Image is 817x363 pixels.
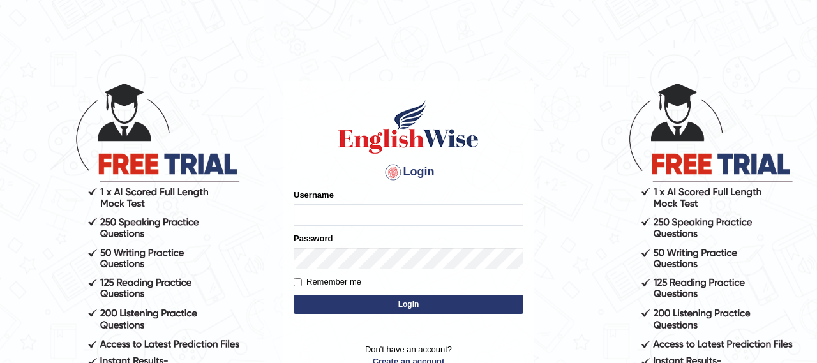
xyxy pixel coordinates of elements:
[294,162,523,182] h4: Login
[294,276,361,288] label: Remember me
[336,98,481,156] img: Logo of English Wise sign in for intelligent practice with AI
[294,295,523,314] button: Login
[294,189,334,201] label: Username
[294,232,333,244] label: Password
[294,278,302,286] input: Remember me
